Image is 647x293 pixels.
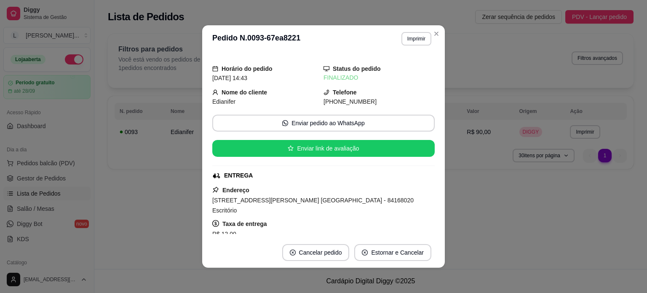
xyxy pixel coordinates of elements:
span: star [288,145,294,151]
span: close-circle [290,250,296,255]
span: [DATE] 14:43 [212,75,247,81]
h3: Pedido N. 0093-67ea8221 [212,32,300,46]
span: Edianifer [212,98,235,105]
span: close-circle [362,250,368,255]
span: [STREET_ADDRESS][PERSON_NAME] [GEOGRAPHIC_DATA] - 84168020 Escritório [212,197,414,214]
strong: Status do pedido [333,65,381,72]
button: whats-appEnviar pedido ao WhatsApp [212,115,435,132]
button: close-circleCancelar pedido [282,244,350,261]
span: dollar [212,220,219,227]
span: phone [323,89,329,95]
strong: Taxa de entrega [222,220,267,227]
strong: Endereço [222,187,249,194]
span: pushpin [212,186,219,193]
strong: Nome do cliente [222,89,267,96]
div: FINALIZADO [323,73,435,82]
button: close-circleEstornar e Cancelar [354,244,431,261]
button: Imprimir [401,32,431,46]
strong: Telefone [333,89,357,96]
span: [PHONE_NUMBER] [323,98,377,105]
span: user [212,89,218,95]
button: starEnviar link de avaliação [212,140,435,157]
strong: Horário do pedido [222,65,273,72]
div: ENTREGA [224,171,253,180]
span: calendar [212,66,218,72]
span: whats-app [282,120,288,126]
span: desktop [323,66,329,72]
span: R$ 12,00 [212,231,236,237]
button: Close [430,27,443,40]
